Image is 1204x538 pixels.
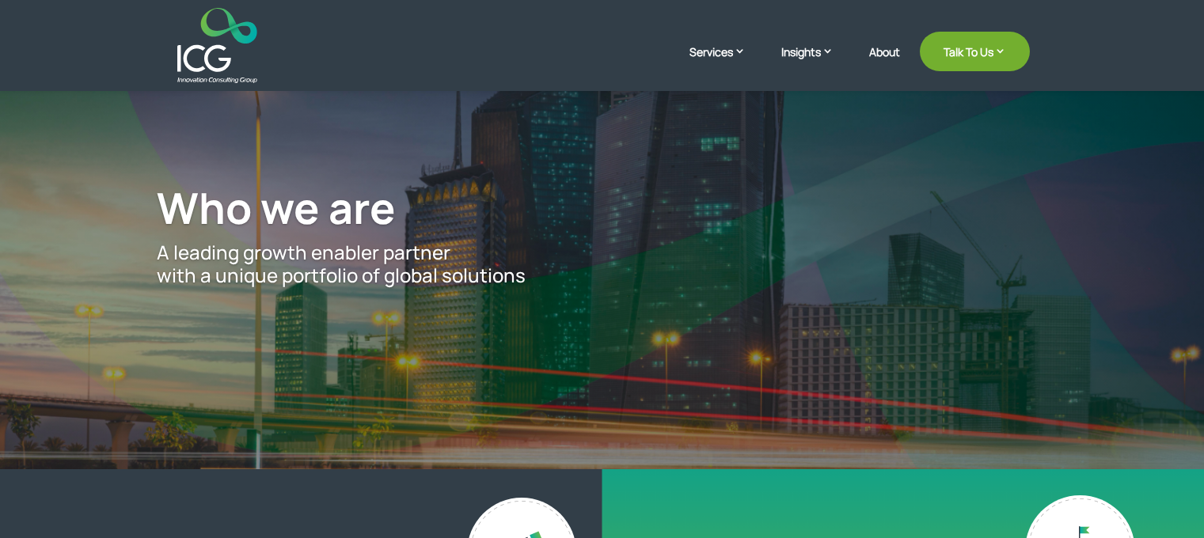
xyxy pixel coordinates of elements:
[157,241,1046,287] p: A leading growth enabler partner with a unique portfolio of global solutions
[177,8,257,83] img: ICG
[920,32,1030,71] a: Talk To Us
[781,44,849,83] a: Insights
[157,178,396,237] span: Who we are
[689,44,762,83] a: Services
[869,46,900,83] a: About
[940,367,1204,538] iframe: Chat Widget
